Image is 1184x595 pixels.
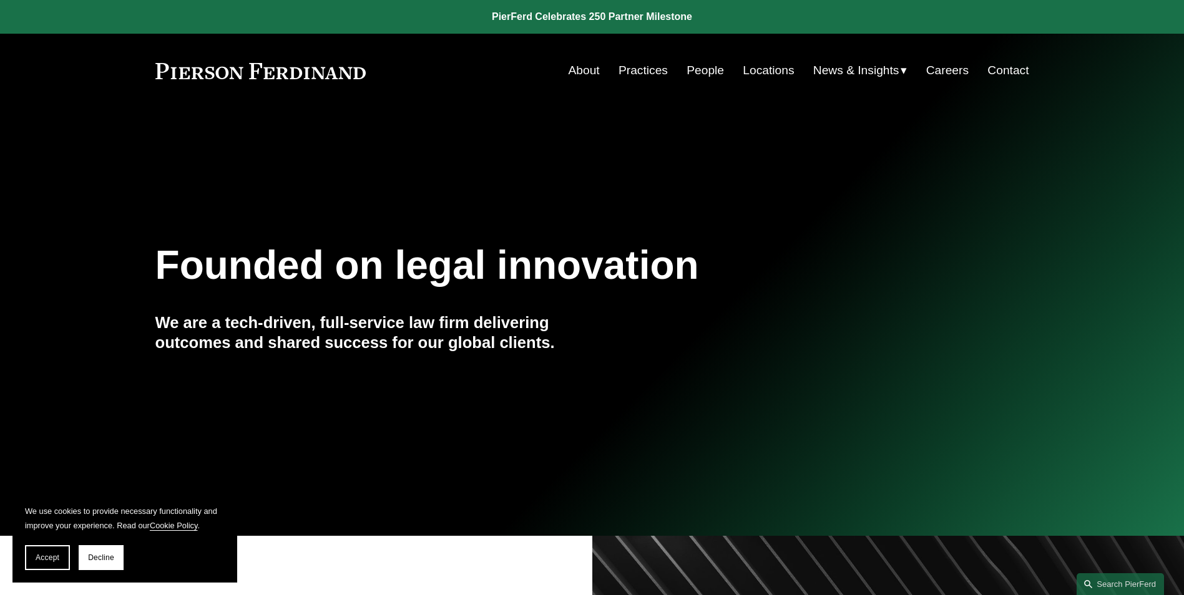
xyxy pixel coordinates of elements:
[36,553,59,562] span: Accept
[813,59,908,82] a: folder dropdown
[79,545,124,570] button: Decline
[25,504,225,533] p: We use cookies to provide necessary functionality and improve your experience. Read our .
[25,545,70,570] button: Accept
[1077,573,1164,595] a: Search this site
[926,59,969,82] a: Careers
[155,312,592,353] h4: We are a tech-driven, full-service law firm delivering outcomes and shared success for our global...
[20,45,207,94] h1: Founded on legal innovation
[155,243,884,288] h1: Founded on legal innovation
[569,59,600,82] a: About
[987,59,1029,82] a: Contact
[619,59,668,82] a: Practices
[12,491,237,583] section: Cookie banner
[687,59,724,82] a: People
[88,553,114,562] span: Decline
[150,521,198,530] a: Cookie Policy
[813,60,899,82] span: News & Insights
[743,59,794,82] a: Locations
